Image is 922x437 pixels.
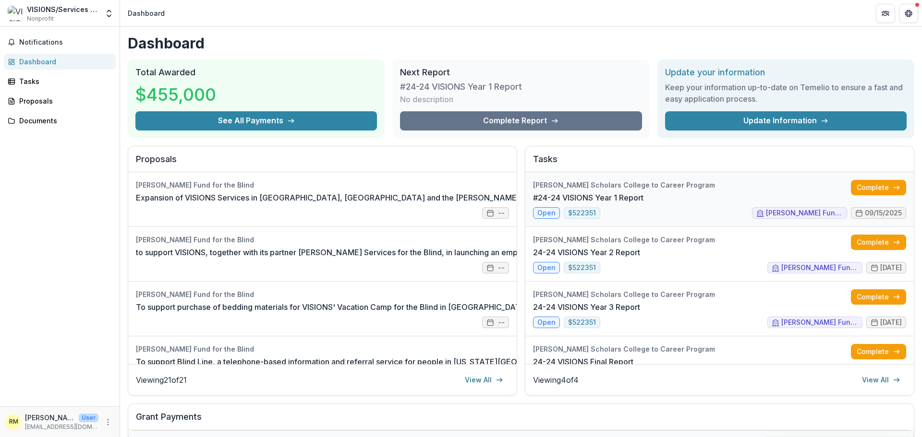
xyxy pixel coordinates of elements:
button: Get Help [899,4,918,23]
nav: breadcrumb [124,6,169,20]
div: Tasks [19,76,108,86]
img: VISIONS/Services for the Blind and Visually Impaired [8,6,23,21]
div: Dashboard [128,8,165,18]
a: View All [459,372,509,388]
div: Dashboard [19,57,108,67]
a: Dashboard [4,54,116,70]
button: See All Payments [135,111,377,130]
p: Viewing 4 of 4 [533,374,579,386]
button: Partners [876,4,895,23]
a: Proposals [4,93,116,109]
button: Open entity switcher [102,4,116,23]
div: VISIONS/Services for the Blind and Visually Impaired [27,4,98,14]
button: Notifications [4,35,116,50]
span: Notifications [19,38,112,47]
p: No description [400,94,453,105]
a: 24-24 VISIONS Year 3 Report [533,301,640,313]
h1: Dashboard [128,35,914,52]
button: More [102,416,114,428]
p: [EMAIL_ADDRESS][DOMAIN_NAME] [25,423,98,431]
h3: #24-24 VISIONS Year 1 Report [400,82,522,92]
h2: Proposals [136,154,509,172]
a: Complete [851,180,906,195]
div: Documents [19,116,108,126]
h2: Update your information [665,67,907,78]
a: Complete [851,289,906,305]
h2: Next Report [400,67,642,78]
p: Viewing 21 of 21 [136,374,187,386]
a: To support purchase of bedding materials for VISIONS' Vacation Camp for the Blind in [GEOGRAPHIC_... [136,301,621,313]
p: User [79,413,98,422]
a: Update Information [665,111,907,130]
h2: Tasks [533,154,906,172]
a: Tasks [4,73,116,89]
a: Complete [851,344,906,359]
a: View All [856,372,906,388]
span: Nonprofit [27,14,54,23]
h3: $455,000 [135,82,216,107]
h2: Total Awarded [135,67,377,78]
a: Complete Report [400,111,642,130]
a: #24-24 VISIONS Year 1 Report [533,192,643,203]
div: Proposals [19,96,108,106]
h2: Grant Payments [136,412,906,430]
p: [PERSON_NAME] [25,413,75,423]
a: Expansion of VISIONS Services in [GEOGRAPHIC_DATA], [GEOGRAPHIC_DATA] and the [PERSON_NAME][GEOGR... [136,192,706,203]
a: Documents [4,113,116,129]
a: 24-24 VISIONS Final Report [533,356,633,367]
a: Complete [851,235,906,250]
div: Russell Martello [9,419,18,425]
h3: Keep your information up-to-date on Temelio to ensure a fast and easy application process. [665,82,907,105]
a: To support Blind Line, a telephone-based information and referral service for people in [US_STATE... [136,356,673,367]
a: 24-24 VISIONS Year 2 Report [533,247,640,258]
